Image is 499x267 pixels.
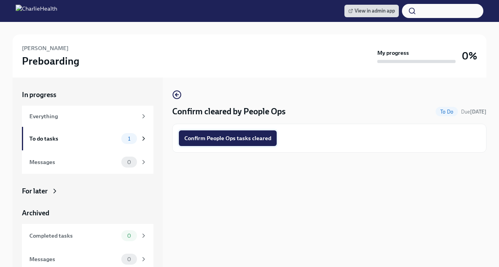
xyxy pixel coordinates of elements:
[22,54,79,68] h3: Preboarding
[22,208,153,218] a: Archived
[29,255,118,263] div: Messages
[29,134,118,143] div: To do tasks
[22,150,153,174] a: Messages0
[179,130,277,146] button: Confirm People Ops tasks cleared
[461,109,486,115] span: Due
[29,158,118,166] div: Messages
[344,5,399,17] a: View in admin app
[122,256,136,262] span: 0
[377,49,409,57] strong: My progress
[462,49,477,63] h3: 0%
[470,109,486,115] strong: [DATE]
[461,108,486,115] span: October 12th, 2025 09:00
[22,44,68,52] h6: [PERSON_NAME]
[22,186,48,196] div: For later
[16,5,57,17] img: CharlieHealth
[172,106,286,117] h4: Confirm cleared by People Ops
[348,7,395,15] span: View in admin app
[22,186,153,196] a: For later
[29,112,137,121] div: Everything
[184,134,271,142] span: Confirm People Ops tasks cleared
[22,90,153,99] a: In progress
[22,106,153,127] a: Everything
[436,109,458,115] span: To Do
[22,224,153,247] a: Completed tasks0
[122,159,136,165] span: 0
[122,233,136,239] span: 0
[123,136,135,142] span: 1
[22,127,153,150] a: To do tasks1
[29,231,118,240] div: Completed tasks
